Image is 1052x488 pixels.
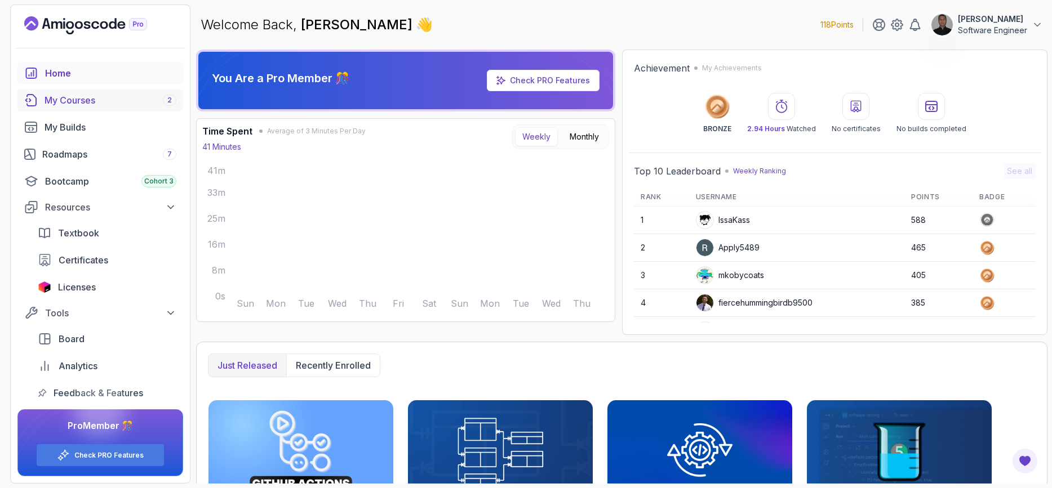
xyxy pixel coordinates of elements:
[328,298,347,309] tspan: Wed
[634,317,689,344] td: 5
[634,262,689,289] td: 3
[689,188,904,207] th: Username
[696,239,713,256] img: user profile image
[301,16,416,33] span: [PERSON_NAME]
[59,253,108,267] span: Certificates
[17,197,183,217] button: Resources
[513,298,529,309] tspan: Tue
[45,306,176,320] div: Tools
[573,298,591,309] tspan: Thu
[451,298,468,309] tspan: Sun
[696,266,764,284] div: mkobycoats
[167,96,172,105] span: 2
[17,62,183,84] a: home
[58,226,99,240] span: Textbook
[17,116,183,138] a: builds
[58,280,96,294] span: Licenses
[696,321,745,339] div: alshark
[267,127,366,136] span: Average of 3 Minutes Per Day
[904,289,973,317] td: 385
[703,124,731,133] p: BRONZE
[298,298,314,309] tspan: Tue
[634,207,689,234] td: 1
[958,14,1027,25] p: [PERSON_NAME]
[237,298,254,309] tspan: Sun
[696,212,713,229] img: user profile image
[634,61,690,75] h2: Achievement
[31,249,183,271] a: certificates
[212,265,225,276] tspan: 8m
[286,354,380,377] button: Recently enrolled
[696,294,713,311] img: user profile image
[31,382,183,404] a: feedback
[31,355,183,377] a: analytics
[36,444,165,467] button: Check PRO Features
[217,359,277,372] p: Just released
[17,143,183,165] a: roadmaps
[207,213,225,224] tspan: 25m
[832,124,881,133] p: No certificates
[31,328,183,350] a: board
[266,298,286,309] tspan: Mon
[634,188,689,207] th: Rank
[634,164,721,178] h2: Top 10 Leaderboard
[702,64,762,73] p: My Achievements
[17,170,183,192] a: bootcamp
[42,147,176,161] div: Roadmaps
[896,124,966,133] p: No builds completed
[747,124,785,133] span: 2.94 Hours
[45,200,176,214] div: Resources
[31,276,183,298] a: licenses
[144,177,174,186] span: Cohort 3
[202,124,252,138] h3: Time Spent
[696,211,750,229] div: IssaKass
[45,93,176,107] div: My Courses
[422,298,437,309] tspan: Sat
[931,14,1043,36] button: user profile image[PERSON_NAME]Software Engineer
[207,165,225,176] tspan: 41m
[510,75,590,85] a: Check PRO Features
[634,289,689,317] td: 4
[74,451,144,460] a: Check PRO Features
[696,239,760,257] div: Apply5489
[296,359,371,372] p: Recently enrolled
[24,16,173,34] a: Landing page
[414,14,436,35] span: 👋
[696,294,813,312] div: fiercehummingbirdb9500
[212,70,349,86] p: You Are a Pro Member 🎊
[931,14,953,35] img: user profile image
[45,174,176,188] div: Bootcamp
[167,150,172,159] span: 7
[904,262,973,289] td: 405
[59,359,97,373] span: Analytics
[733,167,786,176] p: Weekly Ranking
[696,322,713,339] img: user profile image
[487,70,600,91] a: Check PRO Features
[31,222,183,244] a: textbook
[542,298,561,309] tspan: Wed
[958,25,1027,36] p: Software Engineer
[393,298,404,309] tspan: Fri
[1011,447,1038,474] button: Open Feedback Button
[38,281,51,293] img: jetbrains icon
[208,354,286,377] button: Just released
[54,386,143,400] span: Feedback & Features
[45,66,176,80] div: Home
[747,124,816,133] p: Watched
[359,298,376,309] tspan: Thu
[207,187,225,198] tspan: 33m
[904,234,973,262] td: 465
[904,317,973,344] td: 383
[1004,163,1036,179] button: See all
[904,207,973,234] td: 588
[208,239,225,250] tspan: 16m
[515,127,558,146] button: Weekly
[17,89,183,111] a: courses
[562,127,606,146] button: Monthly
[480,298,500,309] tspan: Mon
[820,19,854,30] p: 118 Points
[201,16,433,34] p: Welcome Back,
[904,188,973,207] th: Points
[202,141,241,153] p: 41 Minutes
[696,267,713,284] img: default monster avatar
